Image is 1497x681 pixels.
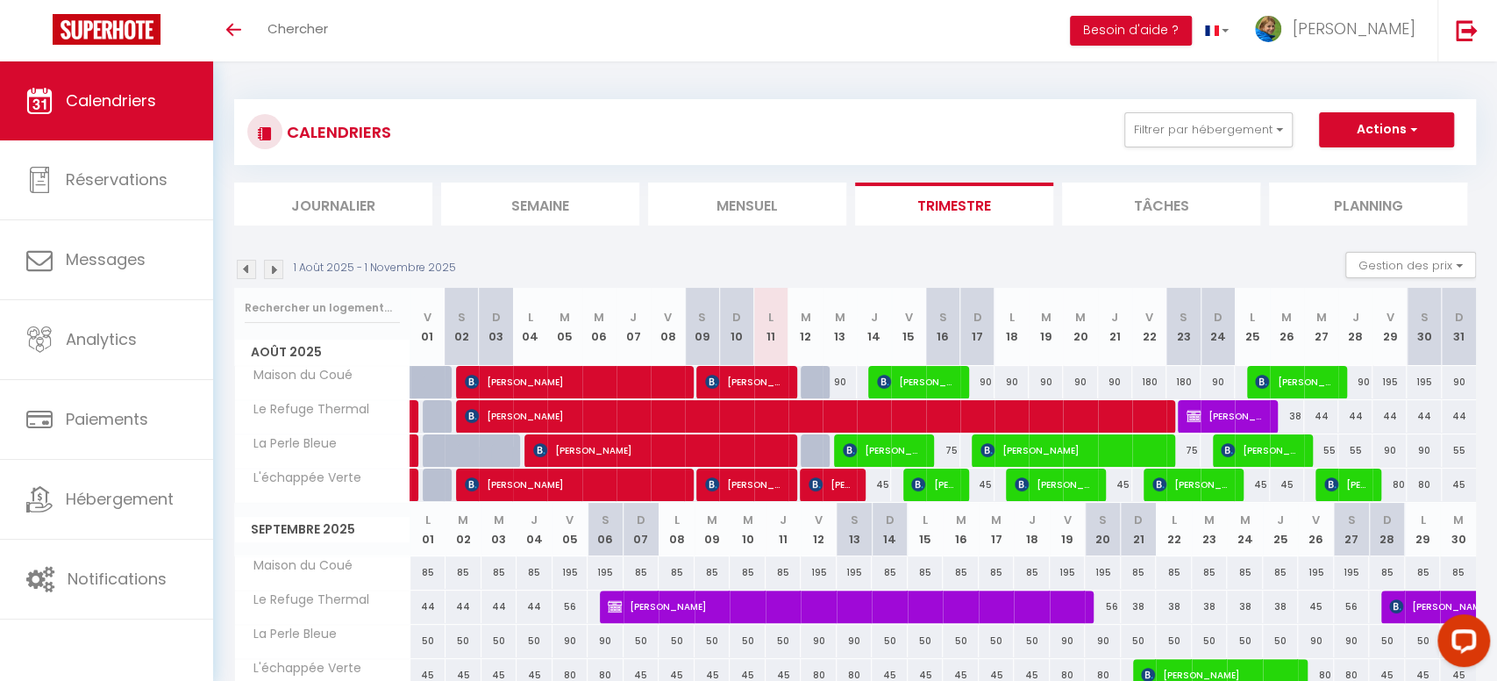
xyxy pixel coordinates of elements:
[1099,512,1107,528] abbr: S
[528,309,533,326] abbr: L
[1152,468,1232,501] span: [PERSON_NAME]
[566,512,574,528] abbr: V
[1063,288,1097,366] th: 20
[1227,556,1263,589] div: 85
[1227,503,1263,556] th: 24
[66,488,174,510] span: Hébergement
[1192,625,1228,657] div: 50
[238,366,357,385] span: Maison du Coué
[1201,288,1235,366] th: 24
[1192,556,1228,589] div: 85
[425,512,431,528] abbr: L
[648,183,846,226] li: Mensuel
[1204,512,1215,528] abbr: M
[1319,112,1454,147] button: Actions
[1009,309,1015,326] abbr: L
[1269,183,1467,226] li: Planning
[1166,366,1201,398] div: 180
[494,512,504,528] abbr: M
[1372,469,1407,501] div: 80
[1442,469,1476,501] div: 45
[837,503,873,556] th: 13
[800,309,810,326] abbr: M
[588,625,624,657] div: 90
[560,309,570,326] abbr: M
[1172,512,1177,528] abbr: L
[1338,288,1372,366] th: 28
[1338,400,1372,433] div: 44
[926,434,960,467] div: 75
[68,568,167,590] span: Notifications
[238,469,366,488] span: L'échappée Verte
[788,288,823,366] th: 12
[732,309,741,326] abbr: D
[1270,400,1304,433] div: 38
[823,288,857,366] th: 13
[1352,309,1359,326] abbr: J
[602,512,609,528] abbr: S
[1063,366,1097,398] div: 90
[659,556,695,589] div: 85
[980,434,1163,467] span: [PERSON_NAME]
[1442,434,1476,467] div: 55
[911,468,957,501] span: [PERSON_NAME]
[1085,591,1121,623] div: 56
[1440,503,1476,556] th: 30
[66,168,168,190] span: Réservations
[1187,399,1266,433] span: [PERSON_NAME]
[517,625,552,657] div: 50
[1405,625,1441,657] div: 50
[465,399,1160,433] span: [PERSON_NAME]
[1407,366,1441,398] div: 195
[742,512,752,528] abbr: M
[1298,556,1334,589] div: 195
[1334,556,1370,589] div: 195
[1372,366,1407,398] div: 195
[1015,468,1094,501] span: [PERSON_NAME]
[582,288,617,366] th: 06
[908,625,944,657] div: 50
[780,512,787,528] abbr: J
[857,469,891,501] div: 45
[1121,591,1157,623] div: 38
[1156,591,1192,623] div: 38
[552,556,588,589] div: 195
[1263,625,1299,657] div: 50
[66,408,148,430] span: Paiements
[1345,252,1476,278] button: Gestion des prix
[1098,288,1132,366] th: 21
[552,503,588,556] th: 05
[1407,288,1441,366] th: 30
[1227,625,1263,657] div: 50
[235,340,410,365] span: Août 2025
[754,288,788,366] th: 11
[1014,503,1050,556] th: 18
[594,309,604,326] abbr: M
[1348,512,1356,528] abbr: S
[719,288,753,366] th: 10
[674,512,679,528] abbr: L
[801,625,837,657] div: 90
[994,288,1029,366] th: 18
[1192,591,1228,623] div: 38
[1255,16,1281,42] img: ...
[492,309,501,326] abbr: D
[707,512,717,528] abbr: M
[1442,288,1476,366] th: 31
[1263,591,1299,623] div: 38
[1227,591,1263,623] div: 38
[531,512,538,528] abbr: J
[768,309,773,326] abbr: L
[698,309,706,326] abbr: S
[1156,503,1192,556] th: 22
[923,512,928,528] abbr: L
[1407,400,1441,433] div: 44
[659,625,695,657] div: 50
[1050,625,1086,657] div: 90
[617,288,651,366] th: 07
[282,112,391,152] h3: CALENDRIERS
[1235,288,1269,366] th: 25
[1304,434,1338,467] div: 55
[809,468,854,501] span: [PERSON_NAME] del Pino
[517,556,552,589] div: 85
